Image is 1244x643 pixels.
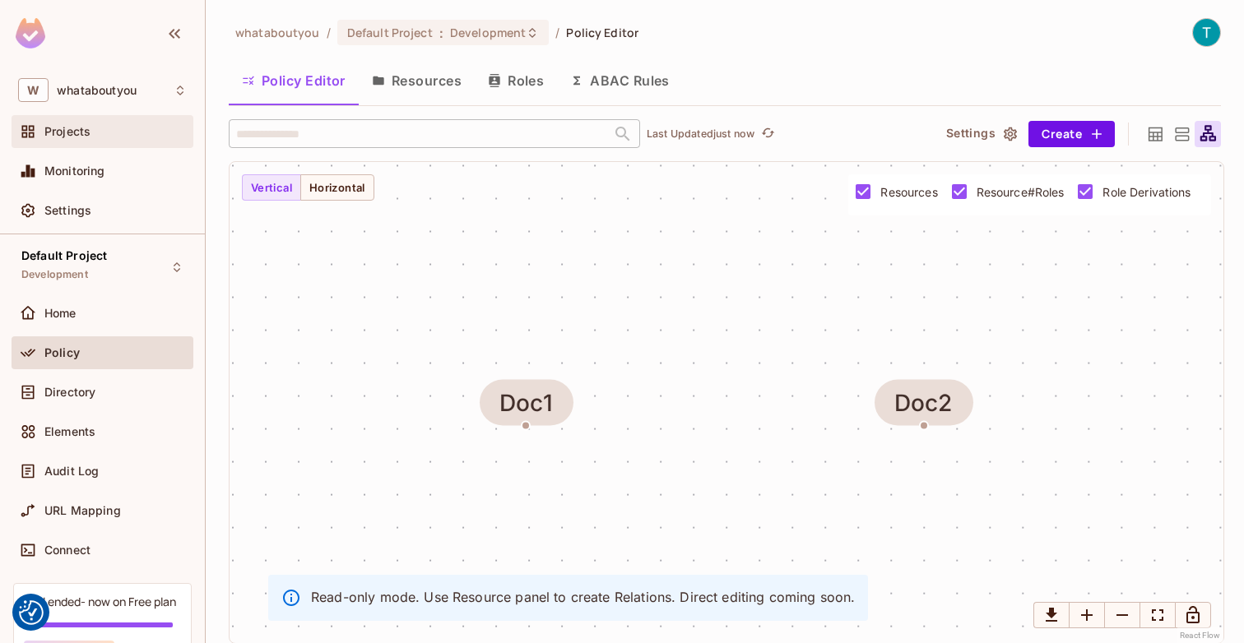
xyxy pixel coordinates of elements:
li: / [327,25,331,40]
a: React Flow attribution [1180,631,1221,640]
span: Policy Editor [566,25,638,40]
button: Resources [359,60,475,101]
button: Vertical [242,174,301,201]
span: : [439,26,444,39]
button: Zoom Out [1104,602,1140,628]
button: Lock Graph [1175,602,1211,628]
span: Connect [44,544,91,557]
span: Resources [880,184,937,200]
button: Download graph as image [1033,602,1070,628]
button: Fit View [1140,602,1176,628]
span: Default Project [347,25,433,40]
img: Tommaso Tassi [1193,19,1220,46]
img: Revisit consent button [19,600,44,625]
button: ABAC Rules [557,60,683,101]
p: Last Updated just now [647,127,754,141]
span: URL Mapping [44,504,121,517]
div: Small button group [242,174,374,201]
span: Doc1 [480,380,573,426]
span: Audit Log [44,465,99,478]
span: Home [44,307,77,320]
span: Policy [44,346,80,359]
div: Small button group [1033,602,1211,628]
div: Doc2 [894,390,953,416]
button: Settings [940,121,1022,147]
span: Role Derivations [1102,184,1191,200]
span: W [18,78,49,102]
span: Workspace: whataboutyou [57,84,137,97]
li: / [555,25,559,40]
p: Read-only mode. Use Resource panel to create Relations. Direct editing coming soon. [311,588,855,606]
span: Resource#Roles [977,184,1065,200]
span: Settings [44,204,91,217]
button: Roles [475,60,557,101]
span: Development [21,268,88,281]
span: Click to refresh data [754,124,777,144]
button: refresh [758,124,777,144]
button: Horizontal [300,174,374,201]
span: Monitoring [44,164,105,178]
span: refresh [761,126,775,142]
button: Create [1028,121,1115,147]
span: Directory [44,386,95,399]
div: Doc1 [499,390,553,416]
span: Default Project [21,249,107,262]
img: SReyMgAAAABJRU5ErkJggg== [16,18,45,49]
span: Elements [44,425,95,438]
span: Development [450,25,526,40]
div: Trial ended- now on Free plan [24,594,176,609]
span: the active workspace [235,25,320,40]
button: Consent Preferences [19,600,44,625]
span: Projects [44,125,91,138]
button: Policy Editor [229,60,359,101]
button: Zoom In [1069,602,1105,628]
span: Doc2 [875,380,972,426]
